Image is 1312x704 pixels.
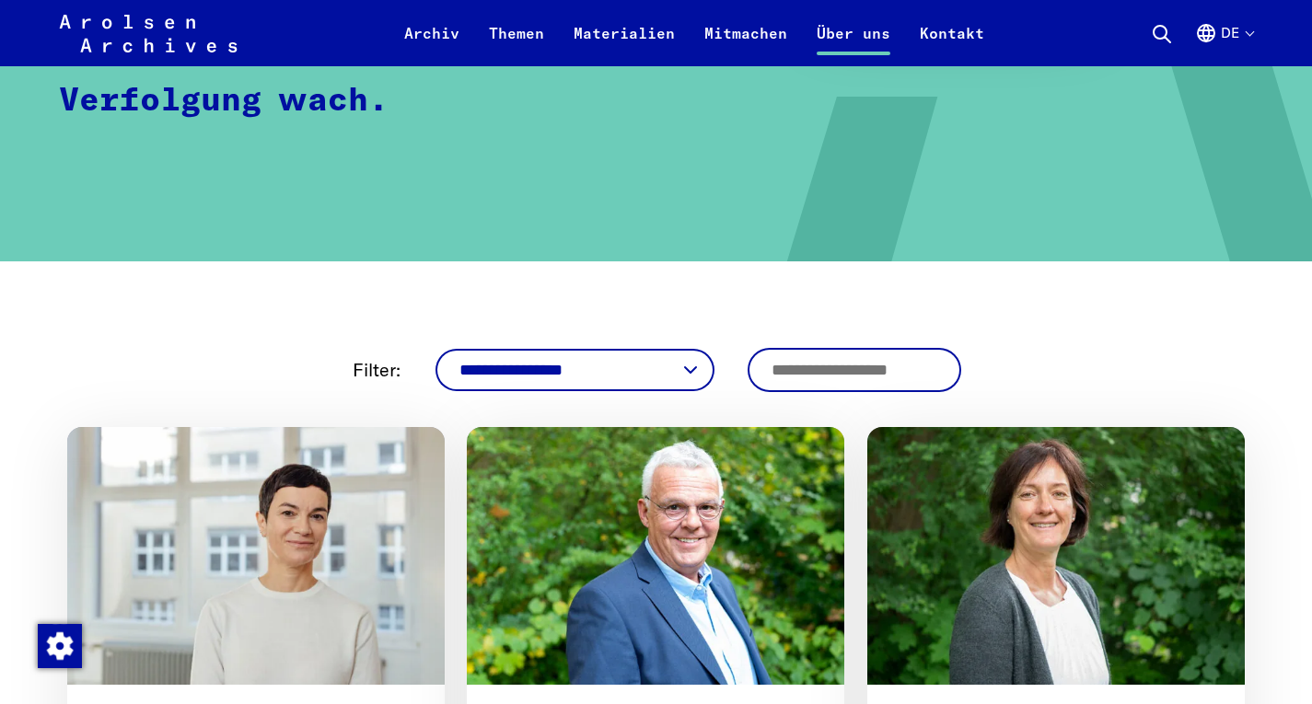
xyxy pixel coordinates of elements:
[389,11,999,55] nav: Primär
[38,624,82,668] img: Zustimmung ändern
[559,22,690,66] a: Materialien
[690,22,802,66] a: Mitmachen
[474,22,559,66] a: Themen
[867,427,1245,685] img: Martina Quehl
[467,427,844,685] img: Steffen Baumheier
[437,351,713,389] select: Abteilungen
[353,356,401,384] p: Filter:
[749,350,959,390] input: Geben Sie den Namen oder die Position ein, um die Liste zu filtern.
[67,427,445,685] img: Floriane Azoulay
[1195,22,1253,66] button: Deutsch, Sprachauswahl
[905,22,999,66] a: Kontakt
[389,22,474,66] a: Archiv
[802,22,905,66] a: Über uns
